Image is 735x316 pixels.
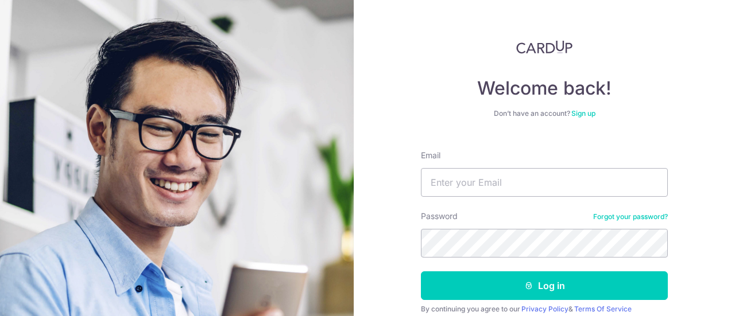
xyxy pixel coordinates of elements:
[421,150,440,161] label: Email
[593,212,668,221] a: Forgot your password?
[421,77,668,100] h4: Welcome back!
[421,271,668,300] button: Log in
[421,168,668,197] input: Enter your Email
[421,210,458,222] label: Password
[421,109,668,118] div: Don’t have an account?
[516,40,572,54] img: CardUp Logo
[574,305,632,313] a: Terms Of Service
[571,109,595,118] a: Sign up
[421,305,668,314] div: By continuing you agree to our &
[521,305,568,313] a: Privacy Policy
